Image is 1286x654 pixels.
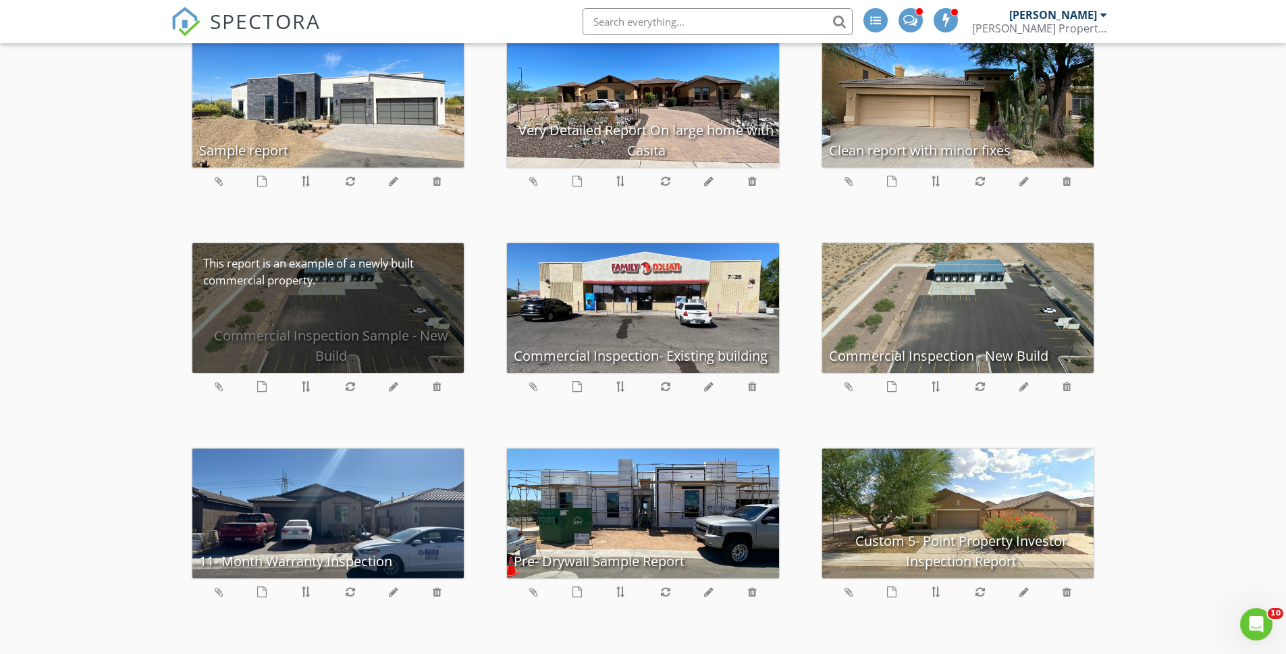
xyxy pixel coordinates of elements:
[171,7,200,36] img: The Best Home Inspection Software - Spectora
[972,22,1107,35] div: Patterson Property Inspections
[171,18,321,47] a: SPECTORA
[583,8,853,35] input: Search everything...
[1009,8,1097,22] div: [PERSON_NAME]
[1268,608,1283,619] span: 10
[1240,608,1272,640] iframe: Intercom live chat
[210,7,321,35] span: SPECTORA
